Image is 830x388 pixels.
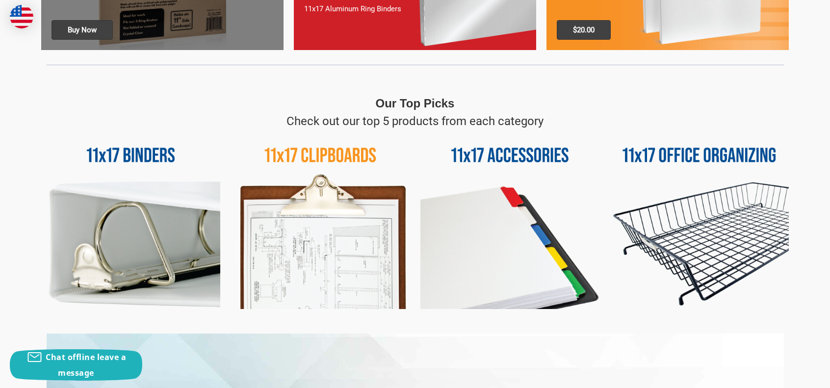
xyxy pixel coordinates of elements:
[231,130,410,309] img: 11x17 Clipboards
[46,352,126,378] span: Chat offline leave a message
[557,20,611,40] span: $20.00
[52,20,113,40] span: Buy Now
[610,130,789,309] img: 11x17 Office Organizing
[304,3,526,15] p: 11x17 Aluminum Ring Binders
[420,130,599,309] img: 11x17 Accessories
[41,130,220,309] img: 11x17 Binders
[10,5,33,28] img: duty and tax information for United States
[10,349,142,381] button: Chat offline leave a message
[376,95,455,112] p: Our Top Picks
[286,112,544,130] p: Check out our top 5 products from each category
